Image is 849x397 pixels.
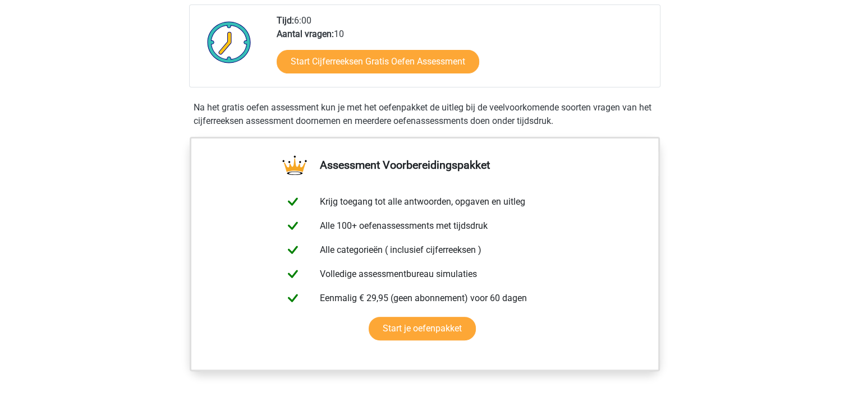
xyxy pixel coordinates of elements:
[277,50,479,73] a: Start Cijferreeksen Gratis Oefen Assessment
[277,15,294,26] b: Tijd:
[277,29,334,39] b: Aantal vragen:
[189,101,660,128] div: Na het gratis oefen assessment kun je met het oefenpakket de uitleg bij de veelvoorkomende soorte...
[369,317,476,340] a: Start je oefenpakket
[268,14,659,87] div: 6:00 10
[201,14,258,70] img: Klok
